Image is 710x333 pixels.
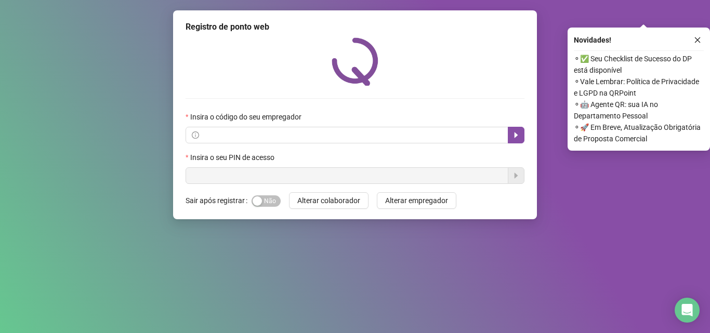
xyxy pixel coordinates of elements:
[574,53,704,76] span: ⚬ ✅ Seu Checklist de Sucesso do DP está disponível
[574,122,704,144] span: ⚬ 🚀 Em Breve, Atualização Obrigatória de Proposta Comercial
[675,298,700,323] div: Open Intercom Messenger
[297,195,360,206] span: Alterar colaborador
[186,152,281,163] label: Insira o seu PIN de acesso
[332,37,378,86] img: QRPoint
[512,131,520,139] span: caret-right
[574,76,704,99] span: ⚬ Vale Lembrar: Política de Privacidade e LGPD na QRPoint
[377,192,456,209] button: Alterar empregador
[289,192,369,209] button: Alterar colaborador
[186,111,308,123] label: Insira o código do seu empregador
[192,131,199,139] span: info-circle
[186,192,252,209] label: Sair após registrar
[694,36,701,44] span: close
[186,21,524,33] div: Registro de ponto web
[574,99,704,122] span: ⚬ 🤖 Agente QR: sua IA no Departamento Pessoal
[574,34,611,46] span: Novidades !
[385,195,448,206] span: Alterar empregador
